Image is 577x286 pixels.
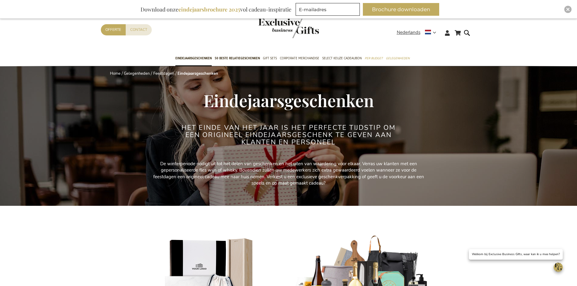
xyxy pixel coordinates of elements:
a: Offerte [101,24,126,35]
img: Close [566,8,570,11]
a: Home [110,71,121,76]
a: Gelegenheden [124,71,150,76]
span: Corporate Merchandise [280,55,319,61]
button: Brochure downloaden [363,3,439,16]
input: E-mailadres [296,3,360,16]
p: De winterperiode nodigt uit tot het delen van geschenken en het uiten van waardering voor elkaar.... [152,161,425,187]
div: Download onze vol cadeau-inspiratie [138,3,294,16]
div: Close [564,6,572,13]
form: marketing offers and promotions [296,3,362,18]
span: Gift Sets [263,55,277,61]
span: Eindejaarsgeschenken [175,55,212,61]
span: Select Keuze Cadeaubon [322,55,362,61]
a: Contact [126,24,152,35]
b: eindejaarsbrochure 2025 [178,6,240,13]
span: Gelegenheden [386,55,410,61]
div: Nederlands [397,29,440,36]
span: Nederlands [397,29,420,36]
h2: Het einde van het jaar is het perfecte tijdstip om een origineel eindejaarsgeschenk te geven aan ... [175,124,402,146]
span: Per Budget [365,55,383,61]
a: Feestdagen [153,71,174,76]
strong: Eindejaarsgeschenken [177,71,218,76]
img: Exclusive Business gifts logo [258,18,319,38]
span: Eindejaarsgeschenken [204,89,374,111]
a: store logo [258,18,289,38]
span: 50 beste relatiegeschenken [215,55,260,61]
